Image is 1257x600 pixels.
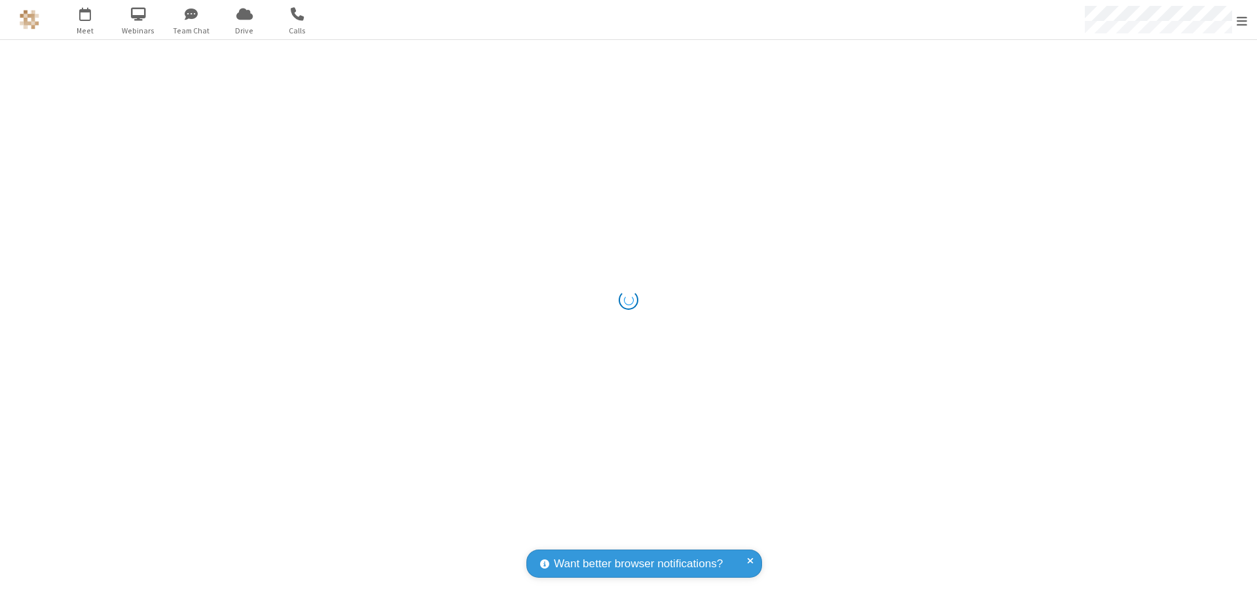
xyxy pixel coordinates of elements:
[61,25,110,37] span: Meet
[273,25,322,37] span: Calls
[554,555,723,572] span: Want better browser notifications?
[167,25,216,37] span: Team Chat
[20,10,39,29] img: QA Selenium DO NOT DELETE OR CHANGE
[114,25,163,37] span: Webinars
[220,25,269,37] span: Drive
